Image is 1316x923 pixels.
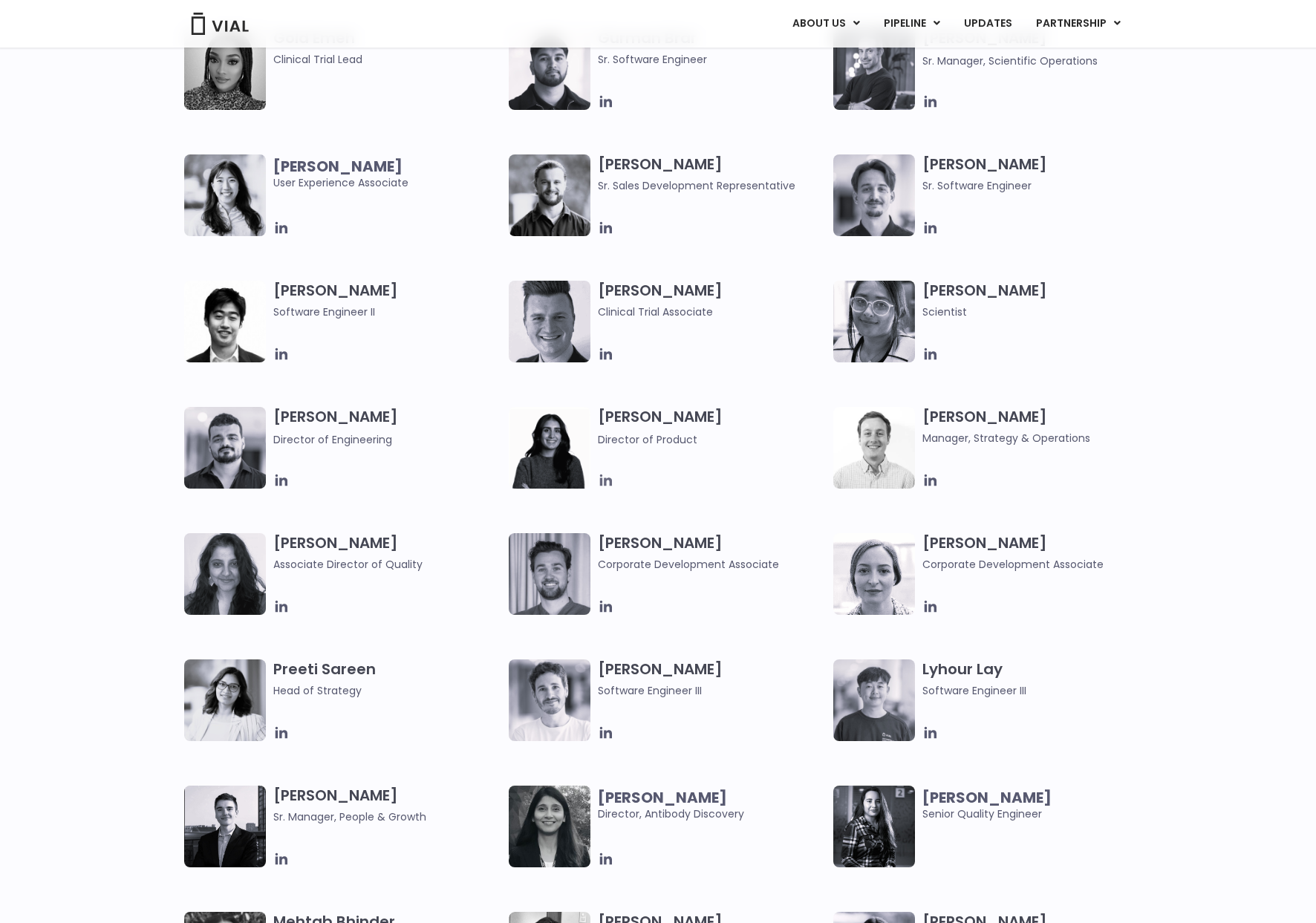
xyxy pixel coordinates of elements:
[598,28,826,68] h3: Gurman Brar
[273,281,501,320] h3: [PERSON_NAME]
[509,154,590,236] img: Image of smiling man named Hugo
[273,533,501,573] h3: [PERSON_NAME]
[273,28,501,68] h3: Gold Emeh
[598,659,826,699] h3: [PERSON_NAME]
[598,682,826,699] span: Software Engineer III
[922,659,1150,699] h3: Lyhour Lay
[184,659,266,741] img: Image of smiling woman named Pree
[952,11,1023,36] a: UPDATES
[273,158,501,191] span: User Experience Associate
[273,304,501,320] span: Software Engineer II
[922,682,1150,699] span: Software Engineer III
[509,28,590,110] img: Headshot of smiling of man named Gurman
[509,533,590,615] img: Image of smiling man named Thomas
[598,432,697,447] span: Director of Product
[509,281,590,362] img: Headshot of smiling man named Collin
[922,407,1150,446] h3: [PERSON_NAME]
[922,53,1098,68] span: Sr. Manager, Scientific Operations
[598,787,727,808] b: [PERSON_NAME]
[184,533,266,615] img: Headshot of smiling woman named Bhavika
[922,556,1150,573] span: Corporate Development Associate
[922,154,1150,194] h3: [PERSON_NAME]
[833,659,915,741] img: Ly
[833,281,915,362] img: Headshot of smiling woman named Anjali
[598,154,826,194] h3: [PERSON_NAME]
[273,556,501,573] span: Associate Director of Quality
[833,154,915,236] img: Fran
[273,809,501,825] span: Sr. Manager, People & Growth
[922,281,1150,320] h3: [PERSON_NAME]
[273,156,403,177] b: [PERSON_NAME]
[184,28,266,110] img: A woman wearing a leopard print shirt in a black and white photo.
[273,407,501,448] h3: [PERSON_NAME]
[598,281,826,320] h3: [PERSON_NAME]
[922,787,1052,808] b: [PERSON_NAME]
[922,533,1150,573] h3: [PERSON_NAME]
[922,304,1150,320] span: Scientist
[833,533,915,615] img: Headshot of smiling woman named Beatrice
[273,432,392,447] span: Director of Engineering
[598,533,826,573] h3: [PERSON_NAME]
[1024,11,1133,36] a: PARTNERSHIPMenu Toggle
[922,430,1150,446] span: Manager, Strategy & Operations
[598,177,826,194] span: Sr. Sales Development Representative
[833,407,915,489] img: Kyle Mayfield
[184,281,266,362] img: Jason Zhang
[781,11,871,36] a: ABOUT USMenu Toggle
[922,789,1150,822] span: Senior Quality Engineer
[598,304,826,320] span: Clinical Trial Associate
[598,407,826,448] h3: [PERSON_NAME]
[184,786,266,867] img: Smiling man named Owen
[833,28,915,110] img: Headshot of smiling man named Jared
[273,659,501,699] h3: Preeti Sareen
[598,789,826,822] span: Director, Antibody Discovery
[598,556,826,573] span: Corporate Development Associate
[872,11,951,36] a: PIPELINEMenu Toggle
[273,786,501,825] h3: [PERSON_NAME]
[190,13,250,35] img: Vial Logo
[509,407,590,489] img: Smiling woman named Ira
[509,786,590,867] img: Headshot of smiling woman named Swati
[184,407,266,489] img: Igor
[598,51,826,68] span: Sr. Software Engineer
[922,177,1150,194] span: Sr. Software Engineer
[273,51,501,68] span: Clinical Trial Lead
[273,682,501,699] span: Head of Strategy
[509,659,590,741] img: Headshot of smiling man named Fran
[922,28,1150,69] h3: [PERSON_NAME]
